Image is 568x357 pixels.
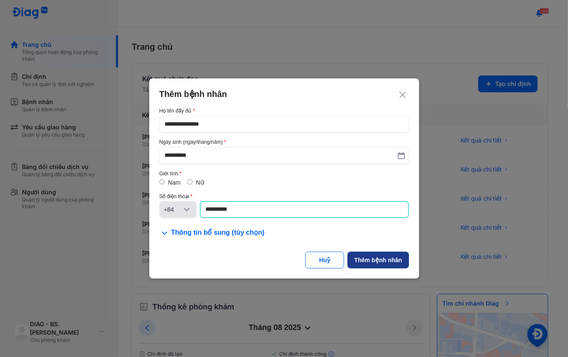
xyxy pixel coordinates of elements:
[305,252,344,268] button: Huỷ
[171,228,265,238] span: Thông tin bổ sung (tùy chọn)
[196,179,204,186] label: Nữ
[159,171,409,177] div: Giới tính
[159,139,409,145] div: Ngày sinh (ngày/tháng/năm)
[159,108,409,114] div: Họ tên đầy đủ
[168,179,180,186] label: Nam
[159,89,409,99] div: Thêm bệnh nhân
[347,252,409,268] button: Thêm bệnh nhân
[159,193,409,199] div: Số điện thoại
[164,205,182,214] div: +84
[354,256,402,264] div: Thêm bệnh nhân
